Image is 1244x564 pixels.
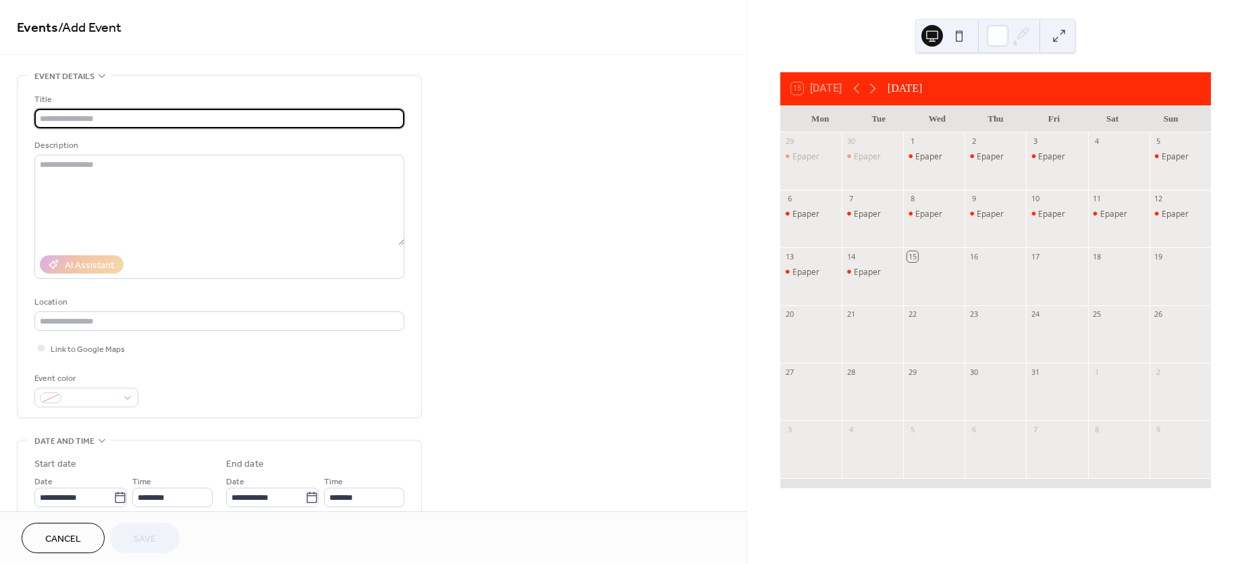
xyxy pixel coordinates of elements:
div: 4 [1092,136,1102,147]
div: 30 [846,136,856,147]
div: Epaper [854,208,881,220]
div: Mon [791,105,850,132]
div: 1 [1092,367,1102,377]
div: Sat [1083,105,1142,132]
div: Epaper [842,266,903,278]
div: 22 [907,309,917,319]
div: 5 [1154,136,1164,147]
div: Epaper [915,208,942,220]
div: 10 [1030,194,1040,204]
span: Time [324,475,343,489]
div: 31 [1030,367,1040,377]
div: 3 [784,424,794,434]
span: Date and time [34,434,94,448]
div: Epaper [1026,151,1087,162]
div: Epaper [965,208,1026,220]
div: 11 [1092,194,1102,204]
div: 16 [969,251,979,261]
div: Location [34,295,402,309]
div: Epaper [1162,151,1189,162]
div: Sun [1141,105,1200,132]
div: 8 [907,194,917,204]
div: 7 [846,194,856,204]
div: 20 [784,309,794,319]
span: Event details [34,70,94,84]
div: Epaper [1150,208,1211,220]
div: 30 [969,367,979,377]
div: 6 [969,424,979,434]
span: Time [132,475,151,489]
div: Epaper [1038,151,1065,162]
div: Start date [34,457,76,471]
div: 9 [969,194,979,204]
div: Epaper [792,208,819,220]
div: Epaper [792,151,819,162]
div: 3 [1030,136,1040,147]
div: 13 [784,251,794,261]
div: Epaper [965,151,1026,162]
button: Cancel [22,523,105,553]
div: 14 [846,251,856,261]
div: 28 [846,367,856,377]
div: 26 [1154,309,1164,319]
div: Epaper [915,151,942,162]
div: Epaper [780,266,842,278]
div: 9 [1154,424,1164,434]
div: Wed [908,105,967,132]
div: Epaper [780,151,842,162]
div: Epaper [903,208,965,220]
div: Epaper [842,151,903,162]
div: 6 [784,194,794,204]
div: [DATE] [888,80,923,97]
div: Epaper [1162,208,1189,220]
div: Tue [849,105,908,132]
div: Epaper [1026,208,1087,220]
div: Epaper [854,151,881,162]
div: 12 [1154,194,1164,204]
div: Epaper [842,208,903,220]
div: Epaper [977,208,1004,220]
div: 25 [1092,309,1102,319]
span: Date [226,475,244,489]
div: 15 [907,251,917,261]
div: Epaper [780,208,842,220]
div: 21 [846,309,856,319]
div: Epaper [903,151,965,162]
div: 29 [784,136,794,147]
span: Date [34,475,53,489]
div: Title [34,93,402,107]
span: Cancel [45,532,81,546]
div: 29 [907,367,917,377]
div: 23 [969,309,979,319]
div: 5 [907,424,917,434]
div: 2 [969,136,979,147]
div: Epaper [854,266,881,278]
div: End date [226,457,264,471]
div: 19 [1154,251,1164,261]
div: Epaper [1088,208,1150,220]
span: / Add Event [58,15,121,41]
div: 17 [1030,251,1040,261]
a: Events [17,15,58,41]
div: 24 [1030,309,1040,319]
span: Link to Google Maps [51,342,125,357]
div: Epaper [1038,208,1065,220]
div: Epaper [792,266,819,278]
div: Epaper [977,151,1004,162]
div: Epaper [1100,208,1127,220]
div: 8 [1092,424,1102,434]
div: 7 [1030,424,1040,434]
div: Event color [34,371,136,386]
div: Description [34,138,402,153]
div: Epaper [1150,151,1211,162]
div: 1 [907,136,917,147]
div: Thu [967,105,1025,132]
div: 4 [846,424,856,434]
div: 27 [784,367,794,377]
div: Fri [1025,105,1083,132]
div: 18 [1092,251,1102,261]
div: 2 [1154,367,1164,377]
